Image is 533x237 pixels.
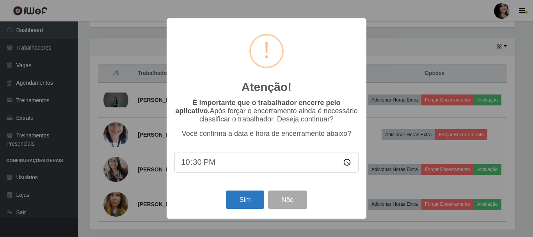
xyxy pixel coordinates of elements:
h2: Atenção! [242,80,291,94]
b: É importante que o trabalhador encerre pelo aplicativo. [175,99,340,115]
button: Não [268,191,307,209]
button: Sim [226,191,264,209]
p: Após forçar o encerramento ainda é necessário classificar o trabalhador. Deseja continuar? [174,99,359,123]
p: Você confirma a data e hora de encerramento abaixo? [174,130,359,138]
